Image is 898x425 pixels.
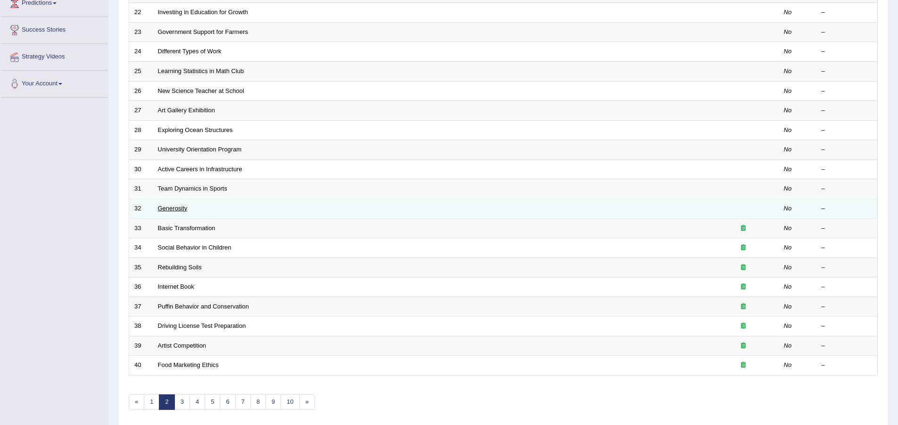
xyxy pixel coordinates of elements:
[822,106,873,115] div: –
[158,225,215,232] a: Basic Transformation
[144,394,159,410] a: 1
[822,224,873,233] div: –
[158,342,206,349] a: Artist Competition
[158,244,231,251] a: Social Behavior in Children
[158,8,248,16] a: Investing in Education for Growth
[250,394,266,410] a: 8
[158,166,242,173] a: Active Careers in Infrastructure
[129,336,153,356] td: 39
[265,394,281,410] a: 9
[174,394,190,410] a: 3
[784,225,792,232] em: No
[822,145,873,154] div: –
[822,165,873,174] div: –
[784,67,792,75] em: No
[0,44,108,67] a: Strategy Videos
[713,263,774,272] div: Exam occurring question
[129,22,153,42] td: 23
[129,159,153,179] td: 30
[713,342,774,350] div: Exam occurring question
[822,126,873,135] div: –
[0,17,108,41] a: Success Stories
[822,87,873,96] div: –
[129,3,153,23] td: 22
[822,361,873,370] div: –
[713,302,774,311] div: Exam occurring question
[784,48,792,55] em: No
[129,394,144,410] a: «
[784,283,792,290] em: No
[158,283,194,290] a: Internet Book
[158,303,249,310] a: Puffin Behavior and Conservation
[158,126,233,133] a: Exploring Ocean Structures
[129,101,153,121] td: 27
[158,48,222,55] a: Different Types of Work
[158,28,248,35] a: Government Support for Farmers
[822,243,873,252] div: –
[713,243,774,252] div: Exam occurring question
[129,297,153,317] td: 37
[129,356,153,375] td: 40
[822,302,873,311] div: –
[158,205,188,212] a: Generosity
[784,166,792,173] em: No
[189,394,205,410] a: 4
[158,87,244,94] a: New Science Teacher at School
[205,394,220,410] a: 5
[784,205,792,212] em: No
[713,322,774,331] div: Exam occurring question
[784,322,792,329] em: No
[784,244,792,251] em: No
[159,394,174,410] a: 2
[822,184,873,193] div: –
[158,322,246,329] a: Driving License Test Preparation
[158,146,242,153] a: University Orientation Program
[784,87,792,94] em: No
[129,218,153,238] td: 33
[158,107,215,114] a: Art Gallery Exhibition
[822,204,873,213] div: –
[784,342,792,349] em: No
[784,361,792,368] em: No
[784,107,792,114] em: No
[129,81,153,101] td: 26
[822,8,873,17] div: –
[784,8,792,16] em: No
[280,394,299,410] a: 10
[822,342,873,350] div: –
[784,185,792,192] em: No
[784,126,792,133] em: No
[129,179,153,199] td: 31
[822,283,873,292] div: –
[220,394,235,410] a: 6
[129,238,153,258] td: 34
[129,140,153,160] td: 29
[158,361,219,368] a: Food Marketing Ethics
[129,258,153,277] td: 35
[0,71,108,94] a: Your Account
[822,263,873,272] div: –
[158,185,227,192] a: Team Dynamics in Sports
[784,146,792,153] em: No
[822,28,873,37] div: –
[713,361,774,370] div: Exam occurring question
[299,394,315,410] a: »
[158,264,202,271] a: Rebuilding Soils
[784,264,792,271] em: No
[784,28,792,35] em: No
[713,283,774,292] div: Exam occurring question
[235,394,251,410] a: 7
[822,47,873,56] div: –
[129,277,153,297] td: 36
[129,42,153,62] td: 24
[129,62,153,82] td: 25
[129,199,153,218] td: 32
[822,67,873,76] div: –
[158,67,244,75] a: Learning Statistics in Math Club
[822,322,873,331] div: –
[713,224,774,233] div: Exam occurring question
[784,303,792,310] em: No
[129,120,153,140] td: 28
[129,317,153,336] td: 38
